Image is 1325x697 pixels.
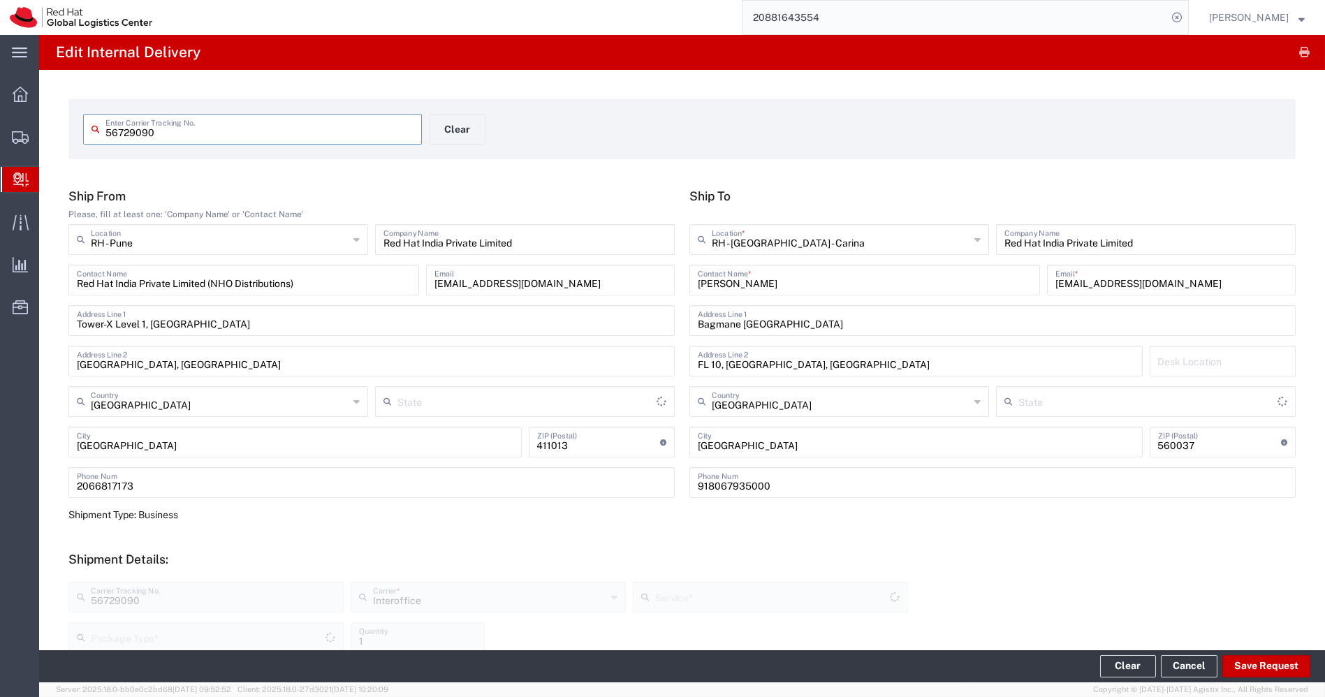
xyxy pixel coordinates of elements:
span: Server: 2025.18.0-bb0e0c2bd68 [56,685,231,694]
span: Copyright © [DATE]-[DATE] Agistix Inc., All Rights Reserved [1093,684,1308,696]
img: logo [10,7,152,28]
h4: Edit Internal Delivery [56,35,200,70]
div: Please, fill at least one: 'Company Name' or 'Contact Name' [68,208,675,221]
div: Shipment Type: Business [68,508,675,522]
h5: Shipment Details: [68,552,1296,566]
input: Search for shipment number, reference number [742,1,1167,34]
h5: Ship From [68,189,675,203]
a: Cancel [1161,655,1217,677]
span: [DATE] 10:20:09 [332,685,388,694]
span: Client: 2025.18.0-27d3021 [237,685,388,694]
button: Clear [1100,655,1156,677]
span: Nilesh Shinde [1209,10,1289,25]
button: Save Request [1222,655,1310,677]
h5: Ship To [689,189,1296,203]
span: [DATE] 09:52:52 [173,685,231,694]
button: [PERSON_NAME] [1208,9,1305,26]
button: Clear [430,114,485,145]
